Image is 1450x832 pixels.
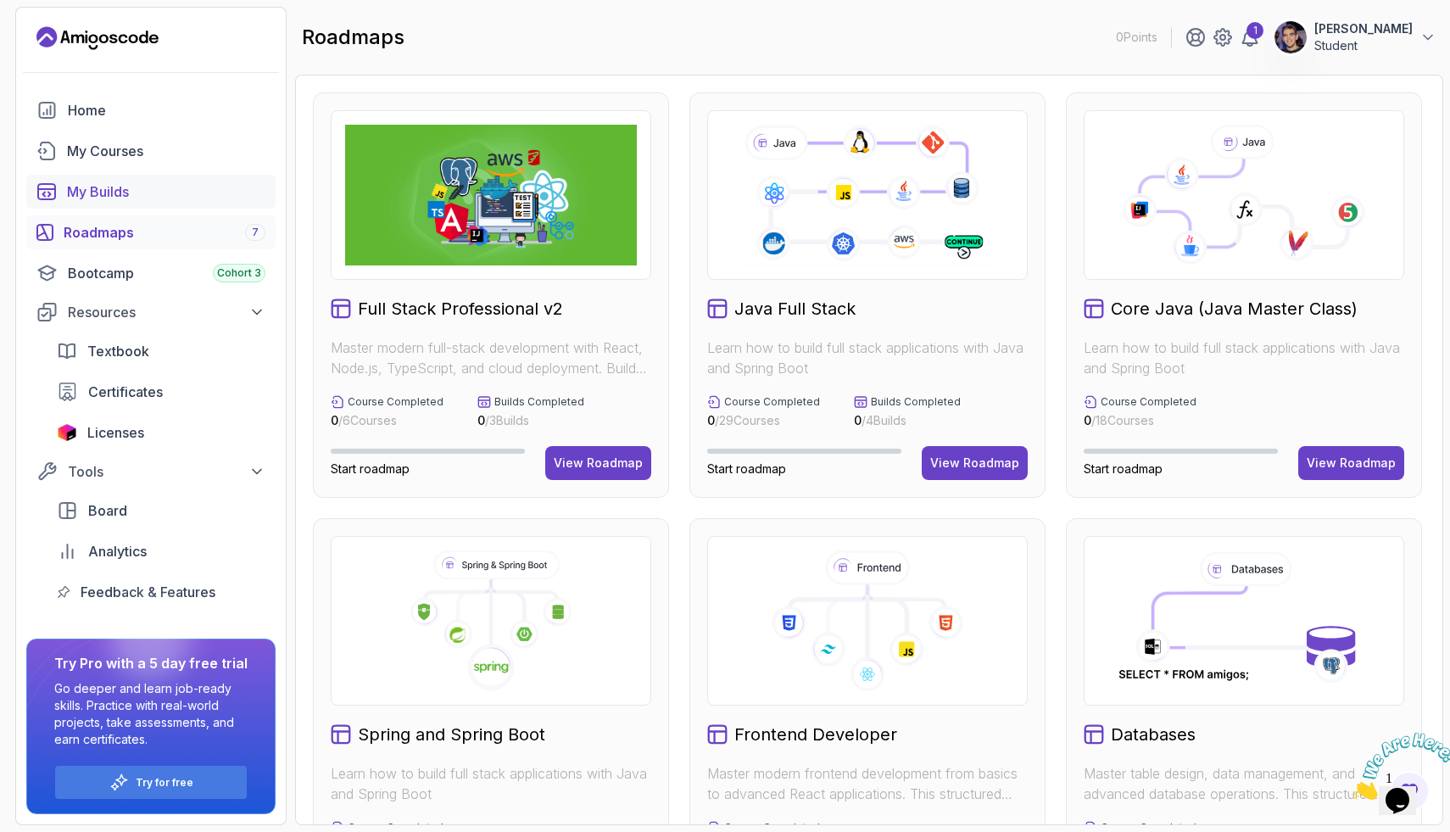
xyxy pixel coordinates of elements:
[1240,27,1260,47] a: 1
[81,582,215,602] span: Feedback & Features
[47,534,276,568] a: analytics
[871,395,961,409] p: Builds Completed
[67,141,265,161] div: My Courses
[26,456,276,487] button: Tools
[331,413,338,427] span: 0
[707,763,1028,804] p: Master modern frontend development from basics to advanced React applications. This structured le...
[1084,413,1091,427] span: 0
[1111,723,1196,746] h2: Databases
[854,413,862,427] span: 0
[26,256,276,290] a: bootcamp
[26,215,276,249] a: roadmaps
[1274,21,1307,53] img: user profile image
[348,395,443,409] p: Course Completed
[331,412,443,429] p: / 6 Courses
[68,461,265,482] div: Tools
[47,334,276,368] a: textbook
[1101,395,1196,409] p: Course Completed
[26,134,276,168] a: courses
[68,302,265,322] div: Resources
[707,461,786,476] span: Start roadmap
[1111,297,1358,321] h2: Core Java (Java Master Class)
[922,446,1028,480] button: View Roadmap
[36,25,159,52] a: Landing page
[545,446,651,480] button: View Roadmap
[554,455,643,472] div: View Roadmap
[88,382,163,402] span: Certificates
[930,455,1019,472] div: View Roadmap
[331,461,410,476] span: Start roadmap
[331,763,651,804] p: Learn how to build full stack applications with Java and Spring Boot
[68,100,265,120] div: Home
[331,338,651,378] p: Master modern full-stack development with React, Node.js, TypeScript, and cloud deployment. Build...
[1314,20,1413,37] p: [PERSON_NAME]
[26,175,276,209] a: builds
[302,24,404,51] h2: roadmaps
[68,263,265,283] div: Bootcamp
[1084,763,1404,804] p: Master table design, data management, and advanced database operations. This structured learning ...
[1298,446,1404,480] button: View Roadmap
[217,266,261,280] span: Cohort 3
[88,541,147,561] span: Analytics
[87,341,149,361] span: Textbook
[358,723,545,746] h2: Spring and Spring Boot
[707,338,1028,378] p: Learn how to build full stack applications with Java and Spring Boot
[707,413,715,427] span: 0
[54,680,248,748] p: Go deeper and learn job-ready skills. Practice with real-world projects, take assessments, and ea...
[26,93,276,127] a: home
[47,416,276,450] a: licenses
[734,723,897,746] h2: Frontend Developer
[1116,29,1157,46] p: 0 Points
[252,226,259,239] span: 7
[26,297,276,327] button: Resources
[1345,726,1450,807] iframe: chat widget
[854,412,961,429] p: / 4 Builds
[57,424,77,441] img: jetbrains icon
[358,297,563,321] h2: Full Stack Professional v2
[47,375,276,409] a: certificates
[64,222,265,243] div: Roadmaps
[1084,461,1163,476] span: Start roadmap
[1084,338,1404,378] p: Learn how to build full stack applications with Java and Spring Boot
[88,500,127,521] span: Board
[67,181,265,202] div: My Builds
[47,494,276,528] a: board
[54,765,248,800] button: Try for free
[1246,22,1263,39] div: 1
[1084,412,1196,429] p: / 18 Courses
[734,297,856,321] h2: Java Full Stack
[494,395,584,409] p: Builds Completed
[7,7,112,74] img: Chat attention grabber
[1314,37,1413,54] p: Student
[47,575,276,609] a: feedback
[724,395,820,409] p: Course Completed
[7,7,14,21] span: 1
[345,125,637,265] img: Full Stack Professional v2
[1307,455,1396,472] div: View Roadmap
[707,412,820,429] p: / 29 Courses
[477,413,485,427] span: 0
[136,776,193,790] a: Try for free
[477,412,584,429] p: / 3 Builds
[1274,20,1436,54] button: user profile image[PERSON_NAME]Student
[87,422,144,443] span: Licenses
